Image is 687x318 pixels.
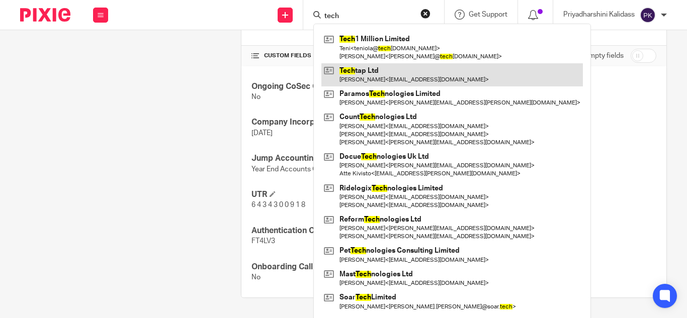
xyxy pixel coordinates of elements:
[20,8,70,22] img: Pixie
[323,12,414,21] input: Search
[251,117,454,128] h4: Company Incorporated On
[251,274,261,281] span: No
[251,166,405,173] span: Year End Accounts Only plus VAT de-registration.
[251,81,454,92] h4: Ongoing CoSec Client
[251,226,454,236] h4: Authentication Code
[566,51,624,61] label: Show empty fields
[251,238,275,245] span: FT4LV3
[420,9,431,19] button: Clear
[640,7,656,23] img: svg%3E
[251,189,454,200] h4: UTR
[251,153,454,164] h4: Jump Accounting Service
[563,10,635,20] p: Priyadharshini Kalidass
[251,52,454,60] h4: CUSTOM FIELDS
[251,201,305,208] span: 6 4 3 4 3 0 0 9 1 8
[251,130,273,137] span: [DATE]
[251,262,454,272] h4: Onboarding Call (Internal)
[251,93,261,100] span: No
[469,11,507,18] span: Get Support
